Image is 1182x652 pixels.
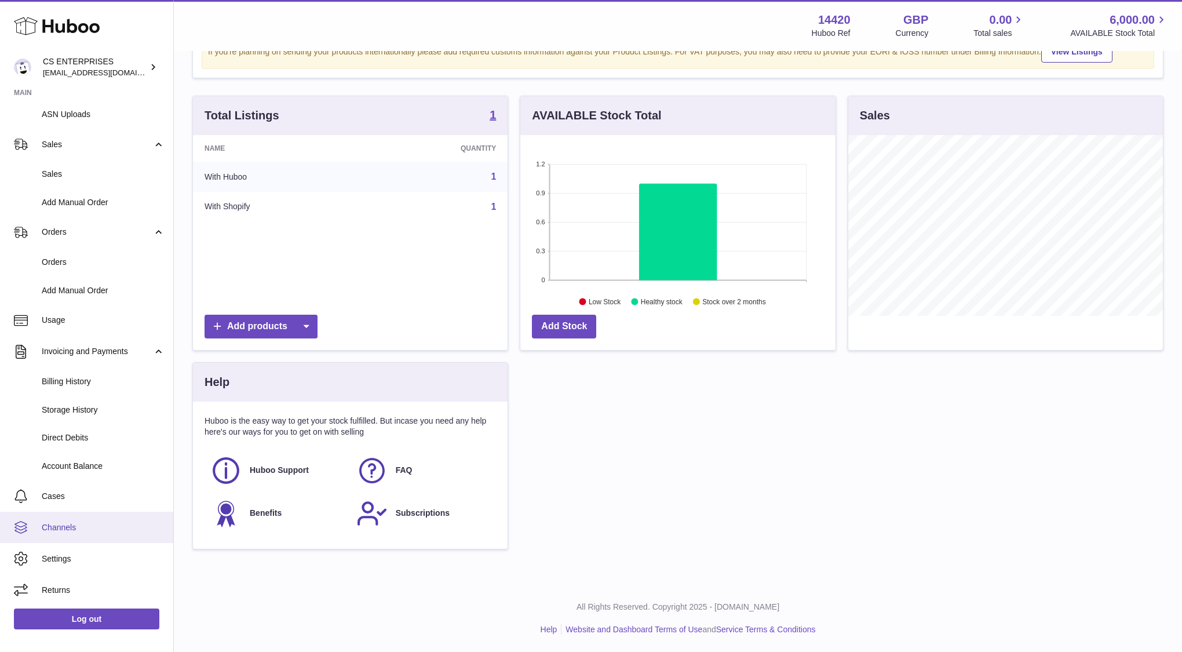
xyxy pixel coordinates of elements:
[396,465,413,476] span: FAQ
[42,405,165,416] span: Storage History
[716,625,816,634] a: Service Terms & Conditions
[42,432,165,443] span: Direct Debits
[896,28,929,39] div: Currency
[42,197,165,208] span: Add Manual Order
[42,522,165,533] span: Channels
[205,416,496,438] p: Huboo is the easy way to get your stock fulfilled. But incase you need any help here's our ways f...
[818,12,851,28] strong: 14420
[1110,12,1155,28] span: 6,000.00
[490,109,496,121] strong: 1
[42,285,165,296] span: Add Manual Order
[537,161,545,167] text: 1.2
[532,315,596,338] a: Add Stock
[42,315,165,326] span: Usage
[210,455,345,486] a: Huboo Support
[205,374,229,390] h3: Help
[14,609,159,629] a: Log out
[641,298,683,306] text: Healthy stock
[537,247,545,254] text: 0.3
[42,346,152,357] span: Invoicing and Payments
[42,109,165,120] span: ASN Uploads
[42,553,165,564] span: Settings
[990,12,1012,28] span: 0.00
[1070,12,1168,39] a: 6,000.00 AVAILABLE Stock Total
[193,162,363,192] td: With Huboo
[42,585,165,596] span: Returns
[589,298,621,306] text: Low Stock
[363,135,508,162] th: Quantity
[210,498,345,529] a: Benefits
[42,169,165,180] span: Sales
[42,376,165,387] span: Billing History
[250,465,309,476] span: Huboo Support
[860,108,890,123] h3: Sales
[703,298,766,306] text: Stock over 2 months
[183,602,1173,613] p: All Rights Reserved. Copyright 2025 - [DOMAIN_NAME]
[42,491,165,502] span: Cases
[396,508,450,519] span: Subscriptions
[193,135,363,162] th: Name
[1070,28,1168,39] span: AVAILABLE Stock Total
[532,108,661,123] h3: AVAILABLE Stock Total
[205,315,318,338] a: Add products
[193,192,363,222] td: With Shopify
[205,108,279,123] h3: Total Listings
[973,12,1025,39] a: 0.00 Total sales
[537,190,545,196] text: 0.9
[541,625,557,634] a: Help
[566,625,702,634] a: Website and Dashboard Terms of Use
[542,276,545,283] text: 0
[43,68,170,77] span: [EMAIL_ADDRESS][DOMAIN_NAME]
[356,455,491,486] a: FAQ
[1041,41,1112,63] a: View Listings
[491,172,496,181] a: 1
[42,461,165,472] span: Account Balance
[812,28,851,39] div: Huboo Ref
[537,218,545,225] text: 0.6
[42,257,165,268] span: Orders
[42,227,152,238] span: Orders
[561,624,815,635] li: and
[491,202,496,212] a: 1
[903,12,928,28] strong: GBP
[14,59,31,76] img: csenterprisesholding@gmail.com
[973,28,1025,39] span: Total sales
[356,498,491,529] a: Subscriptions
[490,109,496,123] a: 1
[43,56,147,78] div: CS ENTERPRISES
[42,139,152,150] span: Sales
[250,508,282,519] span: Benefits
